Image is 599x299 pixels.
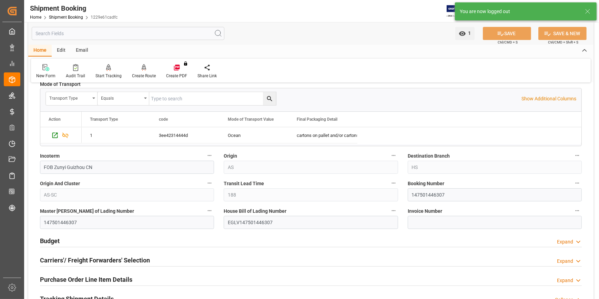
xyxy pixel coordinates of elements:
[32,27,224,40] input: Search Fields
[98,92,149,105] button: open menu
[30,3,118,13] div: Shipment Booking
[521,95,576,102] p: Show Additional Columns
[95,73,122,79] div: Start Tracking
[49,93,90,101] div: Transport Type
[49,15,83,20] a: Shipment Booking
[40,81,81,88] span: Mode of Transport
[498,40,518,45] span: Ctrl/CMD + S
[573,206,582,215] button: Invoice Number
[455,27,475,40] button: open menu
[483,27,531,40] button: SAVE
[228,128,280,143] div: Ocean
[49,117,61,122] div: Action
[263,92,276,105] button: search button
[297,128,349,143] div: cartons on pallet and/or cartons floor loaded
[408,208,442,215] span: Invoice Number
[573,179,582,188] button: Booking Number
[224,152,237,160] span: Origin
[557,258,573,265] div: Expand
[197,73,217,79] div: Share Link
[40,152,60,160] span: Incoterm
[40,275,132,284] h2: Purchase Order Line Item Details
[205,206,214,215] button: Master [PERSON_NAME] of Lading Number
[52,45,71,57] div: Edit
[132,73,156,79] div: Create Route
[408,180,444,187] span: Booking Number
[159,117,168,122] span: code
[297,117,337,122] span: Final Packaging Detail
[151,127,220,143] div: 3ee42314444d
[538,27,587,40] button: SAVE & NEW
[101,93,142,101] div: Equals
[460,8,578,15] div: You are now logged out
[573,151,582,160] button: Destination Branch
[40,127,82,143] div: Press SPACE to select this row.
[224,180,264,187] span: Transit Lead Time
[224,208,286,215] span: House Bill of Lading Number
[36,73,55,79] div: New Form
[205,151,214,160] button: Incoterm
[82,127,357,143] div: Press SPACE to select this row.
[149,92,276,105] input: Type to search
[408,152,450,160] span: Destination Branch
[389,206,398,215] button: House Bill of Lading Number
[40,256,150,265] h2: Carriers'/ Freight Forwarders' Selection
[40,208,134,215] span: Master [PERSON_NAME] of Lading Number
[466,30,471,36] span: 1
[389,179,398,188] button: Transit Lead Time
[90,117,118,122] span: Transport Type
[66,73,85,79] div: Audit Trail
[90,128,142,143] div: 1
[46,92,98,105] button: open menu
[228,117,274,122] span: Mode of Transport Value
[40,236,60,246] h2: Budget
[447,5,470,17] img: Exertis%20JAM%20-%20Email%20Logo.jpg_1722504956.jpg
[71,45,93,57] div: Email
[557,277,573,284] div: Expand
[40,180,80,187] span: Origin And Cluster
[389,151,398,160] button: Origin
[205,179,214,188] button: Origin And Cluster
[548,40,578,45] span: Ctrl/CMD + Shift + S
[557,238,573,246] div: Expand
[28,45,52,57] div: Home
[30,15,41,20] a: Home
